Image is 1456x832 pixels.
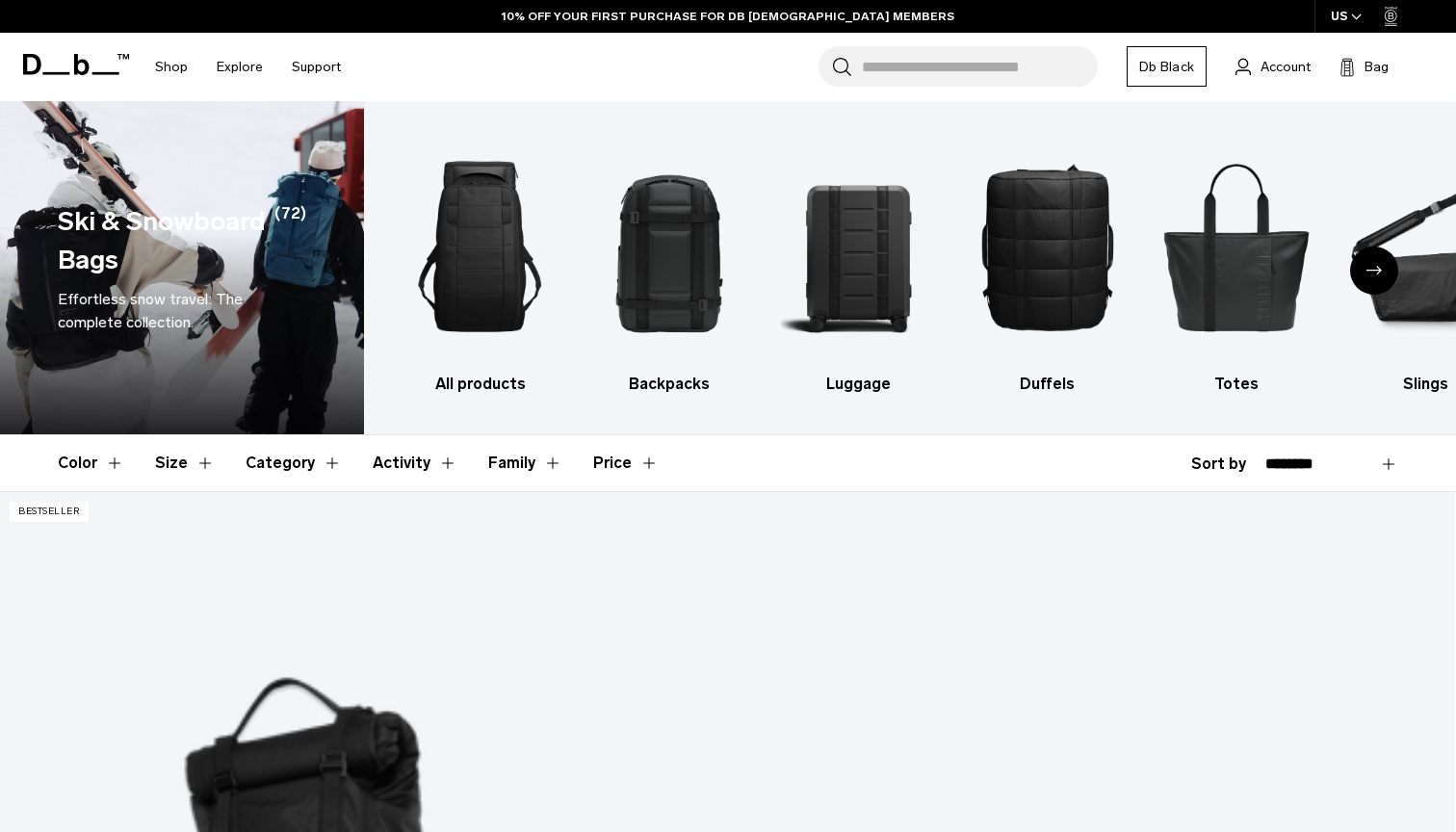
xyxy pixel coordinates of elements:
[1127,46,1207,87] a: Db Black
[591,130,746,363] img: Db
[58,435,124,491] button: Toggle Filter
[1350,247,1398,295] div: Next slide
[155,33,188,101] a: Shop
[1158,373,1313,396] h3: Totes
[970,130,1125,363] img: Db
[1261,57,1311,77] span: Account
[58,202,268,280] h1: Ski & Snowboard Bags
[781,130,936,396] a: Db Luggage
[403,373,558,396] h3: All products
[1158,130,1313,396] a: Db Totes
[217,33,263,101] a: Explore
[781,130,936,363] img: Db
[1339,55,1389,78] button: Bag
[246,435,342,491] button: Toggle Filter
[373,435,457,491] button: Toggle Filter
[970,130,1125,396] a: Db Duffels
[591,130,746,396] li: 2 / 10
[591,373,746,396] h3: Backpacks
[403,130,558,363] img: Db
[155,435,215,491] button: Toggle Filter
[593,435,659,491] button: Toggle Price
[591,130,746,396] a: Db Backpacks
[781,130,936,396] li: 3 / 10
[1235,55,1311,78] a: Account
[403,130,558,396] li: 1 / 10
[1158,130,1313,396] li: 5 / 10
[403,130,558,396] a: Db All products
[141,33,355,101] nav: Main Navigation
[970,130,1125,396] li: 4 / 10
[292,33,341,101] a: Support
[502,8,954,25] a: 10% OFF YOUR FIRST PURCHASE FOR DB [DEMOGRAPHIC_DATA] MEMBERS
[488,435,562,491] button: Toggle Filter
[1158,130,1313,363] img: Db
[10,502,89,522] p: Bestseller
[781,373,936,396] h3: Luggage
[274,202,306,280] span: (72)
[58,290,243,331] span: Effortless snow travel: The complete collection.
[970,373,1125,396] h3: Duffels
[1365,57,1389,77] span: Bag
